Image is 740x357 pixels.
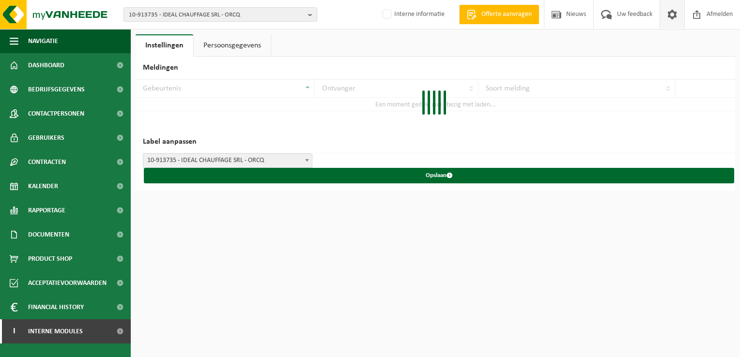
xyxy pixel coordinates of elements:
[129,8,304,22] span: 10-913735 - IDEAL CHAUFFAGE SRL - ORCQ
[479,10,534,19] span: Offerte aanvragen
[28,150,66,174] span: Contracten
[28,295,84,319] span: Financial History
[381,7,445,22] label: Interne informatie
[28,29,58,53] span: Navigatie
[143,153,312,168] span: 10-913735 - IDEAL CHAUFFAGE SRL - ORCQ
[28,198,65,223] span: Rapportage
[123,7,317,22] button: 10-913735 - IDEAL CHAUFFAGE SRL - ORCQ
[136,57,735,79] h2: Meldingen
[28,102,84,126] span: Contactpersonen
[28,126,64,150] span: Gebruikers
[144,168,734,183] button: Opslaan
[136,34,193,57] a: Instellingen
[28,319,83,343] span: Interne modules
[28,77,85,102] span: Bedrijfsgegevens
[143,154,312,167] span: 10-913735 - IDEAL CHAUFFAGE SRL - ORCQ
[28,247,72,271] span: Product Shop
[28,53,64,77] span: Dashboard
[10,319,18,343] span: I
[28,174,58,198] span: Kalender
[28,223,69,247] span: Documenten
[28,271,107,295] span: Acceptatievoorwaarden
[459,5,539,24] a: Offerte aanvragen
[136,131,735,153] h2: Label aanpassen
[194,34,271,57] a: Persoonsgegevens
